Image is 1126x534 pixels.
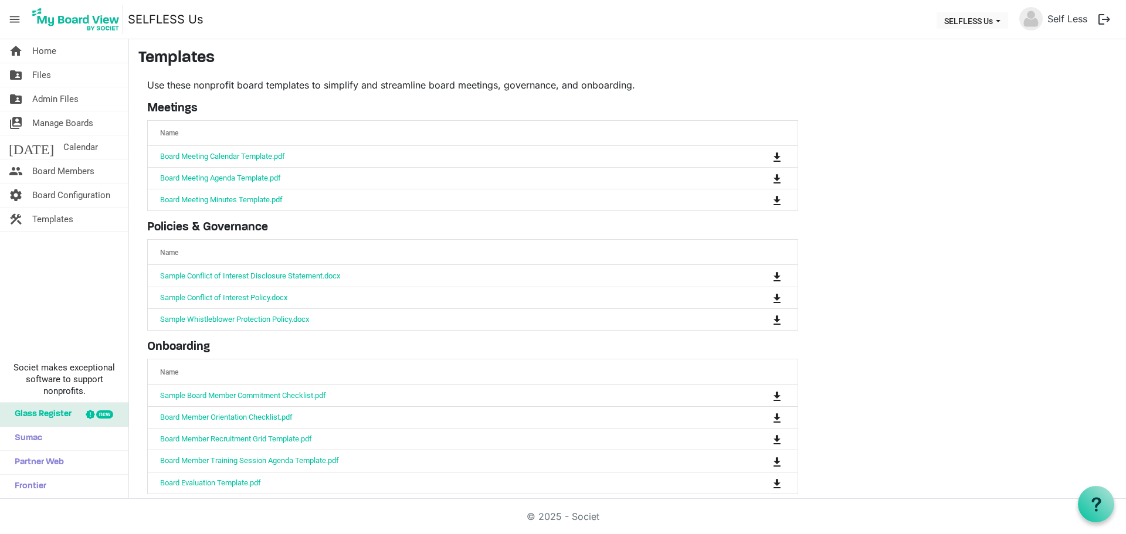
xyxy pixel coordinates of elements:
td: Board Evaluation Template.pdf is template cell column header Name [148,472,724,494]
a: Board Meeting Calendar Template.pdf [160,152,285,161]
a: Board Evaluation Template.pdf [160,478,261,487]
td: Board Member Training Session Agenda Template.pdf is template cell column header Name [148,450,724,471]
td: Sample Conflict of Interest Policy.docx is template cell column header Name [148,287,724,308]
button: Download [769,387,785,403]
span: Glass Register [9,403,72,426]
h5: Meetings [147,101,798,115]
a: Board Meeting Agenda Template.pdf [160,174,281,182]
span: Admin Files [32,87,79,111]
a: Sample Conflict of Interest Policy.docx [160,293,287,302]
a: SELFLESS Us [128,8,204,31]
td: is Command column column header [724,287,798,308]
button: Download [769,409,785,426]
td: is Command column column header [724,146,798,167]
button: Download [769,148,785,165]
span: [DATE] [9,135,54,159]
a: Sample Conflict of Interest Disclosure Statement.docx [160,271,340,280]
td: Sample Board Member Commitment Checklist.pdf is template cell column header Name [148,385,724,406]
span: construction [9,208,23,231]
button: Download [769,267,785,284]
span: Board Configuration [32,183,110,207]
a: Sample Whistleblower Protection Policy.docx [160,315,309,324]
span: switch_account [9,111,23,135]
span: Board Members [32,159,94,183]
button: SELFLESS Us dropdownbutton [937,12,1008,29]
a: Board Member Orientation Checklist.pdf [160,413,293,421]
td: Board Meeting Minutes Template.pdf is template cell column header Name [148,189,724,210]
td: Sample Conflict of Interest Disclosure Statement.docx is template cell column header Name [148,265,724,286]
h3: Templates [138,49,1117,69]
span: home [9,39,23,63]
td: is Command column column header [724,450,798,471]
td: Board Meeting Agenda Template.pdf is template cell column header Name [148,167,724,189]
span: Name [160,368,178,376]
button: Download [769,290,785,306]
a: Self Less [1043,7,1092,30]
a: Board Member Training Session Agenda Template.pdf [160,456,339,465]
span: Calendar [63,135,98,159]
td: Board Member Recruitment Grid Template.pdf is template cell column header Name [148,428,724,450]
span: people [9,159,23,183]
td: Board Meeting Calendar Template.pdf is template cell column header Name [148,146,724,167]
div: new [96,410,113,419]
span: Frontier [9,475,46,498]
a: © 2025 - Societ [527,511,599,522]
p: Use these nonprofit board templates to simplify and streamline board meetings, governance, and on... [147,78,798,92]
a: Sample Board Member Commitment Checklist.pdf [160,391,326,400]
span: Name [160,249,178,257]
span: Societ makes exceptional software to support nonprofits. [5,362,123,397]
span: settings [9,183,23,207]
td: is Command column column header [724,428,798,450]
span: Home [32,39,56,63]
a: My Board View Logo [29,5,128,34]
span: Sumac [9,427,42,450]
img: My Board View Logo [29,5,123,34]
td: Board Member Orientation Checklist.pdf is template cell column header Name [148,406,724,428]
td: is Command column column header [724,472,798,494]
button: logout [1092,7,1117,32]
td: is Command column column header [724,308,798,330]
button: Download [769,170,785,186]
span: folder_shared [9,87,23,111]
span: Partner Web [9,451,64,474]
button: Download [769,431,785,447]
span: menu [4,8,26,30]
td: is Command column column header [724,167,798,189]
h5: Onboarding [147,340,798,354]
button: Download [769,453,785,469]
button: Download [769,475,785,491]
span: Templates [32,208,73,231]
td: is Command column column header [724,385,798,406]
td: is Command column column header [724,189,798,210]
button: Download [769,311,785,328]
td: Sample Whistleblower Protection Policy.docx is template cell column header Name [148,308,724,330]
span: Files [32,63,51,87]
button: Download [769,192,785,208]
span: folder_shared [9,63,23,87]
span: Manage Boards [32,111,93,135]
a: Board Member Recruitment Grid Template.pdf [160,434,312,443]
img: no-profile-picture.svg [1019,7,1043,30]
h5: Policies & Governance [147,220,798,234]
td: is Command column column header [724,406,798,428]
a: Board Meeting Minutes Template.pdf [160,195,283,204]
span: Name [160,129,178,137]
td: is Command column column header [724,265,798,286]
